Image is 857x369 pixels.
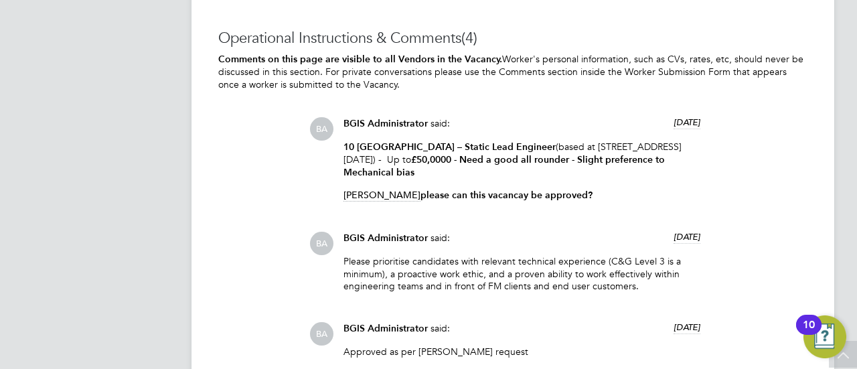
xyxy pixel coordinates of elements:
span: [PERSON_NAME] [343,189,420,202]
strong: please can this vacancay be approved? [343,190,593,201]
span: BGIS Administrator [343,118,428,129]
span: BGIS Administrator [343,323,428,334]
p: Approved as per [PERSON_NAME] request [343,346,700,358]
span: BGIS Administrator [343,232,428,244]
span: BA [310,117,333,141]
span: said: [431,117,450,129]
span: (4) [461,29,477,47]
span: [DATE] [674,117,700,128]
strong: 10 [GEOGRAPHIC_DATA] – Static Lead Engineer [343,141,556,153]
div: 10 [803,325,815,342]
p: (based at [STREET_ADDRESS][DATE]) - Up to [343,141,700,179]
span: said: [431,232,450,244]
strong: £50,0000 - Need a good all rounder - Slight preference to Mechanical bias [343,154,665,178]
span: [DATE] [674,321,700,333]
p: Worker's personal information, such as CVs, rates, etc, should never be discussed in this section... [218,53,807,90]
span: said: [431,322,450,334]
b: Comments on this page are visible to all Vendors in the Vacancy. [218,54,502,65]
p: Please prioritise candidates with relevant technical experience (C&G Level 3 is a minimum), a pro... [343,255,700,292]
h3: Operational Instructions & Comments [218,29,807,48]
button: Open Resource Center, 10 new notifications [803,315,846,358]
span: [DATE] [674,231,700,242]
span: BA [310,232,333,255]
span: BA [310,322,333,346]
